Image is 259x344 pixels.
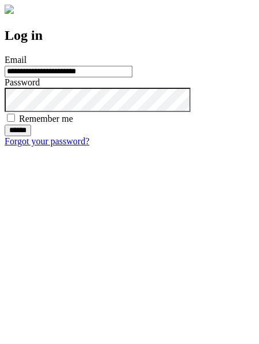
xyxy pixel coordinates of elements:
[5,136,89,146] a: Forgot your password?
[5,55,26,65] label: Email
[5,77,40,87] label: Password
[19,114,73,124] label: Remember me
[5,28,254,43] h2: Log in
[5,5,14,14] img: logo-4e3dc11c47720685a147b03b5a06dd966a58ff35d612b21f08c02c0306f2b779.png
